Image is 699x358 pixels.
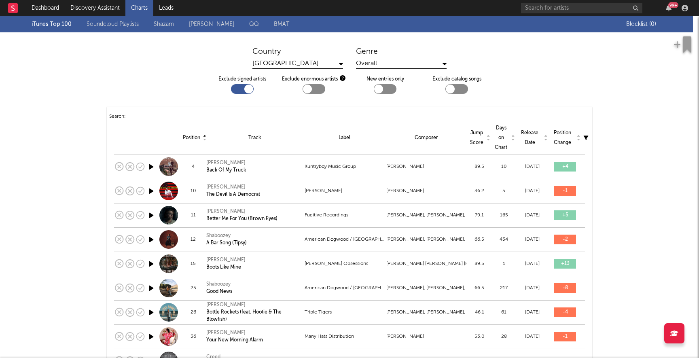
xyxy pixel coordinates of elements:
div: Days on Chart [494,123,514,153]
button: 99+ [666,5,671,11]
div: [GEOGRAPHIC_DATA] [252,59,343,69]
div: Boots Like Mine [206,264,246,271]
a: ShaboozeyGood News [206,281,232,295]
label: Exclude catalog songs [432,74,481,84]
div: 15 [182,259,205,269]
div: American Dogwood / [GEOGRAPHIC_DATA] [305,235,385,244]
td: [DATE] [516,276,549,300]
div: Bottle Rockets (feat. Hootie & The Blowfish) [206,309,303,323]
div: Back Of My Truck [206,167,246,174]
td: 46.1 [467,300,492,324]
div: [PERSON_NAME] [386,186,466,196]
td: [DATE] [516,179,549,203]
div: 10 [492,162,515,172]
div: 99 + [668,2,678,8]
div: [PERSON_NAME], [PERSON_NAME], [PERSON_NAME], [PERSON_NAME], [PERSON_NAME], [PERSON_NAME] [386,283,466,293]
div: 434 [492,235,515,244]
td: [DATE] [516,227,549,252]
td: 89.5 [467,155,492,179]
td: 66.5 [467,276,492,300]
button: Exclude enormous artists [340,75,345,81]
div: Good News [206,288,232,295]
div: Better Me For You (Brown Eyes) [206,215,277,222]
div: Overall [356,59,447,69]
div: 12 [182,235,205,244]
div: - 1 [554,332,576,341]
a: Soundcloud Playlists [87,19,139,29]
div: [PERSON_NAME] [206,256,246,264]
a: ShaboozeyA Bar Song (Tipsy) [206,232,247,247]
div: Many Hats Distribution [305,332,385,341]
input: Search for artists [521,3,642,13]
div: 4 [182,162,205,172]
div: Release Date [518,128,547,148]
div: 5 [492,186,515,196]
div: The Devil Is A Democrat [206,191,260,198]
a: [PERSON_NAME]Bottle Rockets (feat. Hootie & The Blowfish) [206,301,303,323]
div: Country [252,47,343,57]
div: Label [306,133,383,143]
a: Shazam [154,19,174,29]
div: Composer [388,133,465,143]
a: [PERSON_NAME] [189,19,234,29]
div: 36 [182,332,205,341]
a: QQ [249,19,259,29]
div: 1 [492,259,515,269]
td: [DATE] [516,203,549,227]
div: + 4 [554,162,576,172]
td: 89.5 [467,252,492,276]
span: ( 0 ) [649,19,661,29]
td: [DATE] [516,252,549,276]
div: 26 [182,307,205,317]
div: [PERSON_NAME], [PERSON_NAME], [PERSON_NAME], [PERSON_NAME], [PERSON_NAME], [PERSON_NAME] [386,235,466,244]
div: Shaboozey [206,281,232,288]
td: [DATE] [516,155,549,179]
div: [PERSON_NAME], [PERSON_NAME], [PERSON_NAME], [PERSON_NAME] [386,210,466,220]
a: [PERSON_NAME]The Devil Is A Democrat [206,184,260,198]
div: 28 [492,332,515,341]
div: Kuntryboy Music Group [305,162,385,172]
span: Blocklist [626,21,661,27]
div: + 13 [554,259,576,269]
div: [PERSON_NAME] [206,329,263,337]
div: Track [208,133,301,143]
td: 66.5 [467,227,492,252]
div: 61 [492,307,515,317]
div: [PERSON_NAME] [206,301,303,309]
div: Fugitive Recordings [305,210,385,220]
a: [PERSON_NAME]Your New Morning Alarm [206,329,263,344]
div: Position [183,133,203,143]
a: [PERSON_NAME]Better Me For You (Brown Eyes) [206,208,277,222]
td: 53.0 [467,324,492,349]
a: [PERSON_NAME]Boots Like Mine [206,256,246,271]
div: [PERSON_NAME] [206,184,260,191]
div: [PERSON_NAME], [PERSON_NAME], [PERSON_NAME], [PERSON_NAME], [PERSON_NAME], [PERSON_NAME], [PERSON... [386,307,466,317]
div: [PERSON_NAME] [386,162,466,172]
div: 165 [492,210,515,220]
div: Position Change [551,128,580,148]
td: 79.1 [467,203,492,227]
div: [PERSON_NAME] [206,208,277,215]
div: Genre [356,47,447,57]
a: [PERSON_NAME]Back Of My Truck [206,159,246,174]
div: A Bar Song (Tipsy) [206,239,247,247]
div: - 4 [554,307,576,317]
div: [PERSON_NAME] [386,332,466,341]
span: Search: [109,114,126,119]
div: [PERSON_NAME] [PERSON_NAME] [PERSON_NAME] [386,259,466,269]
a: BMAT [274,19,289,29]
div: Jump Score [469,128,490,148]
div: Exclude enormous artists [282,74,345,84]
td: [DATE] [516,324,549,349]
div: Shaboozey [206,232,247,239]
div: Your New Morning Alarm [206,337,263,344]
td: [DATE] [516,300,549,324]
div: [PERSON_NAME] [206,159,246,167]
div: Triple Tigers [305,307,385,317]
label: Exclude signed artists [218,74,266,84]
div: - 8 [554,283,576,293]
td: 36.2 [467,179,492,203]
div: American Dogwood / [GEOGRAPHIC_DATA] [305,283,385,293]
div: + 5 [554,210,576,220]
div: - 2 [554,235,576,244]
